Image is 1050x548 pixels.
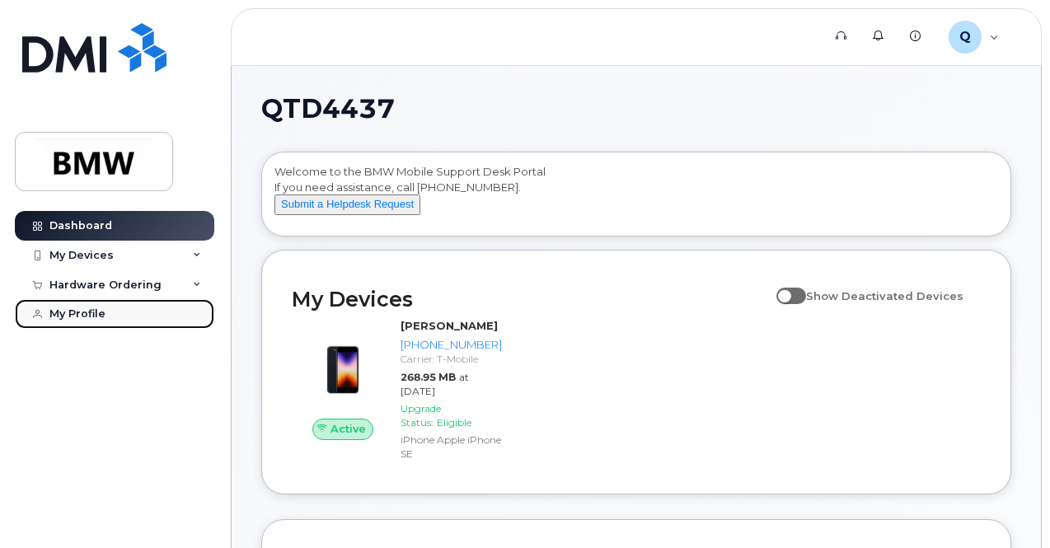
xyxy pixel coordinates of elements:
[776,280,790,293] input: Show Deactivated Devices
[292,318,509,464] a: Active[PERSON_NAME][PHONE_NUMBER]Carrier: T-Mobile268.95 MBat [DATE]Upgrade Status:EligibleiPhone...
[806,289,963,302] span: Show Deactivated Devices
[437,416,471,429] span: Eligible
[978,476,1038,536] iframe: Messenger Launcher
[401,319,498,332] strong: [PERSON_NAME]
[261,96,395,121] span: QTD4437
[274,197,420,210] a: Submit a Helpdesk Request
[401,402,441,429] span: Upgrade Status:
[401,371,469,397] span: at [DATE]
[401,352,502,366] div: Carrier: T-Mobile
[401,337,502,353] div: [PHONE_NUMBER]
[274,164,998,230] div: Welcome to the BMW Mobile Support Desk Portal If you need assistance, call [PHONE_NUMBER].
[401,433,502,461] div: iPhone Apple iPhone SE
[305,326,381,402] img: image20231002-3703462-10zne2t.jpeg
[330,421,366,437] span: Active
[401,371,456,383] span: 268.95 MB
[274,194,420,215] button: Submit a Helpdesk Request
[292,287,768,311] h2: My Devices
